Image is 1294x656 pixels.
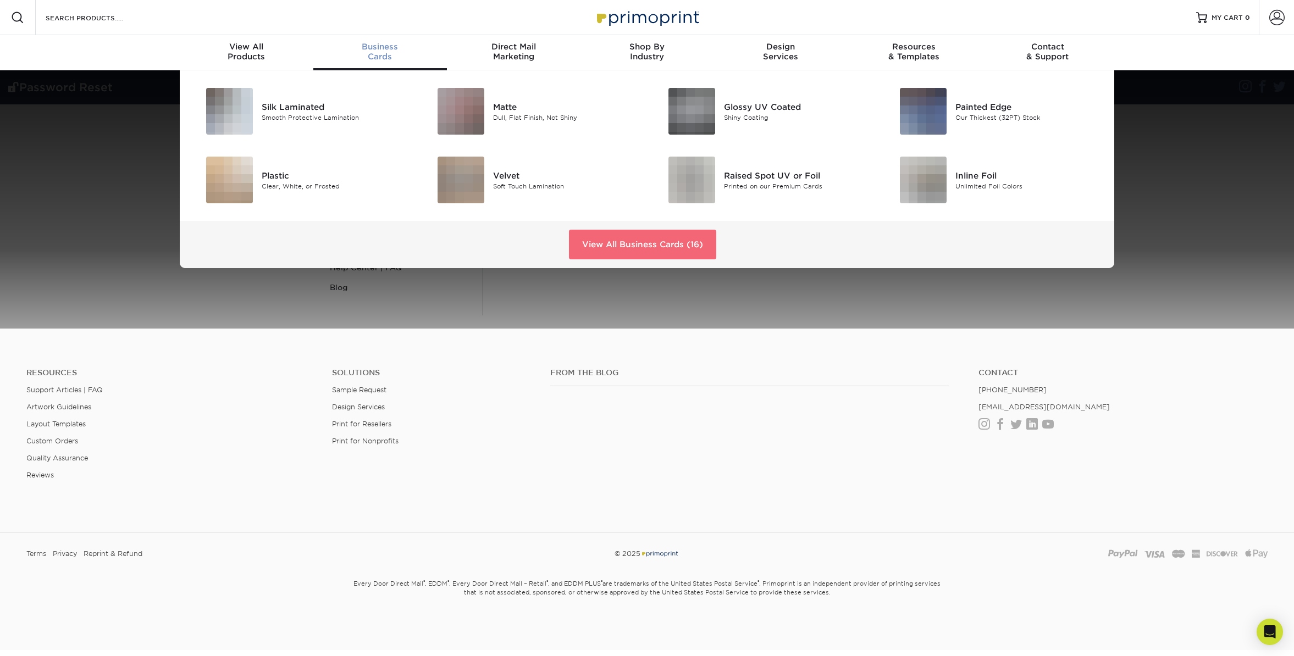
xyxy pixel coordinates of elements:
[325,575,969,624] small: Every Door Direct Mail , EDDM , Every Door Direct Mail – Retail , and EDDM PLUS are trademarks of...
[955,181,1101,191] div: Unlimited Foil Colors
[580,42,714,52] span: Shop By
[84,546,142,562] a: Reprint & Refund
[313,42,447,62] div: Cards
[1212,13,1243,23] span: MY CART
[26,546,46,562] a: Terms
[978,368,1268,377] a: Contact
[887,84,1102,139] a: Painted Edge Business Cards Painted Edge Our Thickest (32PT) Stock
[332,437,399,445] a: Print for Nonprofits
[580,42,714,62] div: Industry
[206,157,253,203] img: Plastic Business Cards
[3,622,93,652] iframe: Google Customer Reviews
[180,42,313,52] span: View All
[714,42,847,52] span: Design
[847,42,981,62] div: & Templates
[262,169,407,181] div: Plastic
[887,152,1102,208] a: Inline Foil Business Cards Inline Foil Unlimited Foil Colors
[423,579,425,585] sup: ®
[714,35,847,70] a: DesignServices
[424,152,639,208] a: Velvet Business Cards Velvet Soft Touch Lamination
[447,42,580,62] div: Marketing
[493,101,639,113] div: Matte
[262,113,407,122] div: Smooth Protective Lamination
[493,169,639,181] div: Velvet
[981,35,1114,70] a: Contact& Support
[580,35,714,70] a: Shop ByIndustry
[26,386,103,394] a: Support Articles | FAQ
[206,88,253,135] img: Silk Laminated Business Cards
[493,113,639,122] div: Dull, Flat Finish, Not Shiny
[655,84,870,139] a: Glossy UV Coated Business Cards Glossy UV Coated Shiny Coating
[313,42,447,52] span: Business
[714,42,847,62] div: Services
[262,181,407,191] div: Clear, White, or Frosted
[847,35,981,70] a: Resources& Templates
[569,230,716,259] a: View All Business Cards (16)
[332,403,385,411] a: Design Services
[438,88,484,135] img: Matte Business Cards
[724,181,870,191] div: Printed on our Premium Cards
[640,549,679,558] img: Primoprint
[978,386,1047,394] a: [PHONE_NUMBER]
[981,42,1114,52] span: Contact
[26,368,316,377] h4: Resources
[1245,14,1250,21] span: 0
[1257,619,1283,645] div: Open Intercom Messenger
[45,11,152,24] input: SEARCH PRODUCTS.....
[493,181,639,191] div: Soft Touch Lamination
[26,420,86,428] a: Layout Templates
[332,420,391,428] a: Print for Resellers
[724,101,870,113] div: Glossy UV Coated
[438,157,484,203] img: Velvet Business Cards
[424,84,639,139] a: Matte Business Cards Matte Dull, Flat Finish, Not Shiny
[981,42,1114,62] div: & Support
[447,42,580,52] span: Direct Mail
[193,84,408,139] a: Silk Laminated Business Cards Silk Laminated Smooth Protective Lamination
[180,35,313,70] a: View AllProducts
[668,157,715,203] img: Raised Spot UV or Foil Business Cards
[847,42,981,52] span: Resources
[655,152,870,208] a: Raised Spot UV or Foil Business Cards Raised Spot UV or Foil Printed on our Premium Cards
[26,403,91,411] a: Artwork Guidelines
[668,88,715,135] img: Glossy UV Coated Business Cards
[978,403,1110,411] a: [EMAIL_ADDRESS][DOMAIN_NAME]
[26,471,54,479] a: Reviews
[601,579,602,585] sup: ®
[332,386,386,394] a: Sample Request
[438,546,857,562] div: © 2025
[900,157,947,203] img: Inline Foil Business Cards
[180,42,313,62] div: Products
[332,368,534,377] h4: Solutions
[26,454,88,462] a: Quality Assurance
[592,5,702,29] img: Primoprint
[262,101,407,113] div: Silk Laminated
[313,35,447,70] a: BusinessCards
[724,113,870,122] div: Shiny Coating
[955,113,1101,122] div: Our Thickest (32PT) Stock
[757,579,759,585] sup: ®
[447,579,449,585] sup: ®
[447,35,580,70] a: Direct MailMarketing
[546,579,548,585] sup: ®
[900,88,947,135] img: Painted Edge Business Cards
[550,368,949,377] h4: From the Blog
[193,152,408,208] a: Plastic Business Cards Plastic Clear, White, or Frosted
[955,101,1101,113] div: Painted Edge
[955,169,1101,181] div: Inline Foil
[26,437,78,445] a: Custom Orders
[724,169,870,181] div: Raised Spot UV or Foil
[53,546,77,562] a: Privacy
